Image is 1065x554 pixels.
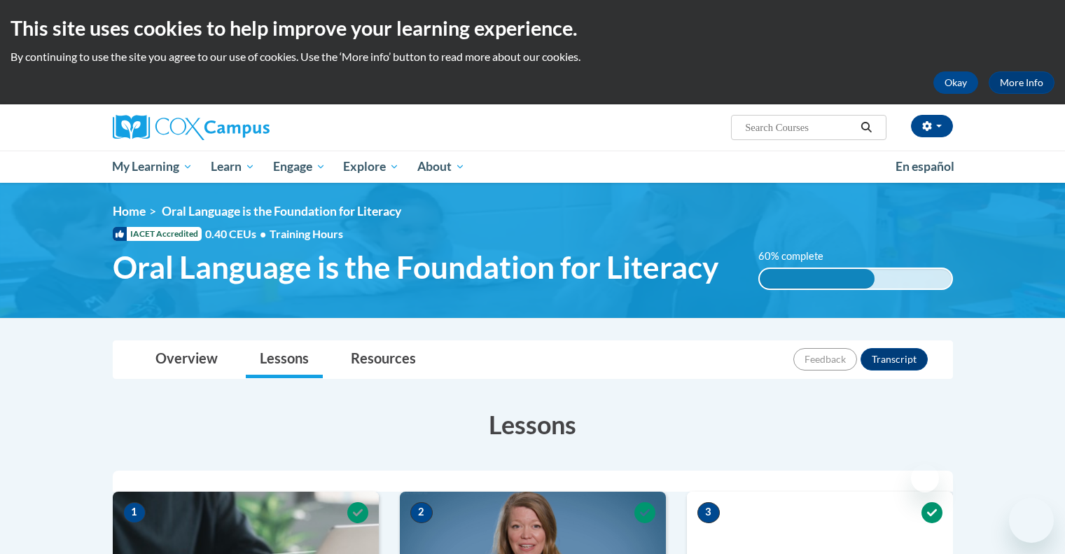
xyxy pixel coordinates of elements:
[417,158,465,175] span: About
[11,49,1054,64] p: By continuing to use the site you agree to our use of cookies. Use the ‘More info’ button to read...
[896,159,954,174] span: En español
[334,151,408,183] a: Explore
[911,115,953,137] button: Account Settings
[260,227,266,240] span: •
[989,71,1054,94] a: More Info
[104,151,202,183] a: My Learning
[933,71,978,94] button: Okay
[793,348,857,371] button: Feedback
[410,502,433,523] span: 2
[697,502,720,523] span: 3
[886,152,963,181] a: En español
[205,226,270,242] span: 0.40 CEUs
[112,158,193,175] span: My Learning
[113,249,718,286] span: Oral Language is the Foundation for Literacy
[343,158,399,175] span: Explore
[760,269,875,289] div: 60%
[861,348,928,371] button: Transcript
[408,151,474,183] a: About
[264,151,335,183] a: Engage
[856,119,877,136] button: Search
[1009,498,1054,543] iframe: Button to launch messaging window
[273,158,326,175] span: Engage
[113,204,146,219] a: Home
[744,119,856,136] input: Search Courses
[337,341,430,378] a: Resources
[246,341,323,378] a: Lessons
[202,151,264,183] a: Learn
[758,249,839,264] label: 60% complete
[162,204,401,219] span: Oral Language is the Foundation for Literacy
[123,502,146,523] span: 1
[270,227,343,240] span: Training Hours
[141,341,232,378] a: Overview
[113,115,270,140] img: Cox Campus
[113,115,379,140] a: Cox Campus
[113,227,202,241] span: IACET Accredited
[113,407,953,442] h3: Lessons
[92,151,974,183] div: Main menu
[911,464,939,492] iframe: Close message
[11,14,1054,42] h2: This site uses cookies to help improve your learning experience.
[211,158,255,175] span: Learn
